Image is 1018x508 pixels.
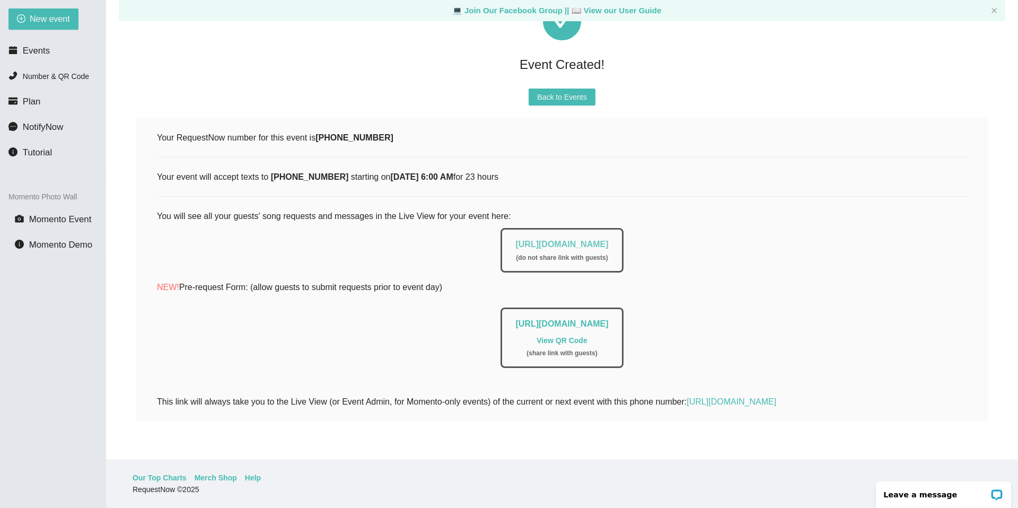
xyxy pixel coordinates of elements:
[390,172,453,181] b: [DATE] 6:00 AM
[529,89,595,106] button: Back to Events
[515,240,608,249] a: [URL][DOMAIN_NAME]
[29,214,92,224] span: Momento Event
[15,240,24,249] span: info-circle
[572,6,662,15] a: laptop View our User Guide
[537,336,587,345] a: View QR Code
[245,472,261,484] a: Help
[23,122,63,132] span: NotifyNow
[8,8,78,30] button: plus-circleNew event
[8,46,17,55] span: calendar
[8,97,17,106] span: credit-card
[8,122,17,131] span: message
[271,172,349,181] b: [PHONE_NUMBER]
[572,6,582,15] span: laptop
[23,147,52,157] span: Tutorial
[133,472,187,484] a: Our Top Charts
[23,72,89,81] span: Number & QR Code
[195,472,237,484] a: Merch Shop
[8,71,17,80] span: phone
[23,46,50,56] span: Events
[543,2,581,40] span: check-circle
[157,281,967,294] p: Pre-request Form: (allow guests to submit requests prior to event day)
[452,6,572,15] a: laptop Join Our Facebook Group ||
[157,133,393,142] span: Your RequestNow number for this event is
[515,348,608,358] div: ( share link with guests )
[30,12,70,25] span: New event
[869,475,1018,508] iframe: LiveChat chat widget
[136,53,988,76] div: Event Created!
[8,147,17,156] span: info-circle
[17,14,25,24] span: plus-circle
[991,7,997,14] button: close
[133,484,989,495] div: RequestNow © 2025
[515,253,608,263] div: ( do not share link with guests )
[687,397,776,406] a: [URL][DOMAIN_NAME]
[315,133,393,142] b: [PHONE_NUMBER]
[157,209,967,381] div: You will see all your guests' song requests and messages in the Live View for your event here:
[515,319,608,328] a: [URL][DOMAIN_NAME]
[29,240,92,250] span: Momento Demo
[157,170,967,183] div: Your event will accept texts to starting on for 23 hours
[15,214,24,223] span: camera
[537,91,586,103] span: Back to Events
[157,395,967,408] div: This link will always take you to the Live View (or Event Admin, for Momento-only events) of the ...
[23,97,41,107] span: Plan
[157,283,179,292] span: NEW!
[452,6,462,15] span: laptop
